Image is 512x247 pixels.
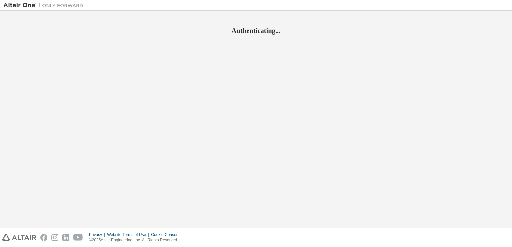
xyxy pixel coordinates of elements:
[73,234,83,241] img: youtube.svg
[89,237,184,243] p: © 2025 Altair Engineering, Inc. All Rights Reserved.
[2,234,36,241] img: altair_logo.svg
[151,232,183,237] div: Cookie Consent
[62,234,69,241] img: linkedin.svg
[107,232,151,237] div: Website Terms of Use
[3,26,509,35] h2: Authenticating...
[51,234,58,241] img: instagram.svg
[89,232,107,237] div: Privacy
[40,234,47,241] img: facebook.svg
[3,2,87,9] img: Altair One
